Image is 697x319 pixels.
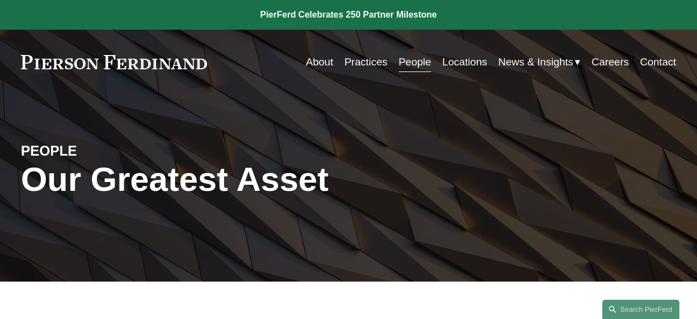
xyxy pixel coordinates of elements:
[442,52,487,73] a: Locations
[21,142,185,160] h4: PEOPLE
[344,52,387,73] a: Practices
[640,52,676,73] a: Contact
[306,52,333,73] a: About
[399,52,431,73] a: People
[498,52,580,73] a: folder dropdown
[602,300,679,319] a: Search this site
[21,160,458,199] h1: Our Greatest Asset
[592,52,629,73] a: Careers
[498,53,573,71] span: News & Insights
